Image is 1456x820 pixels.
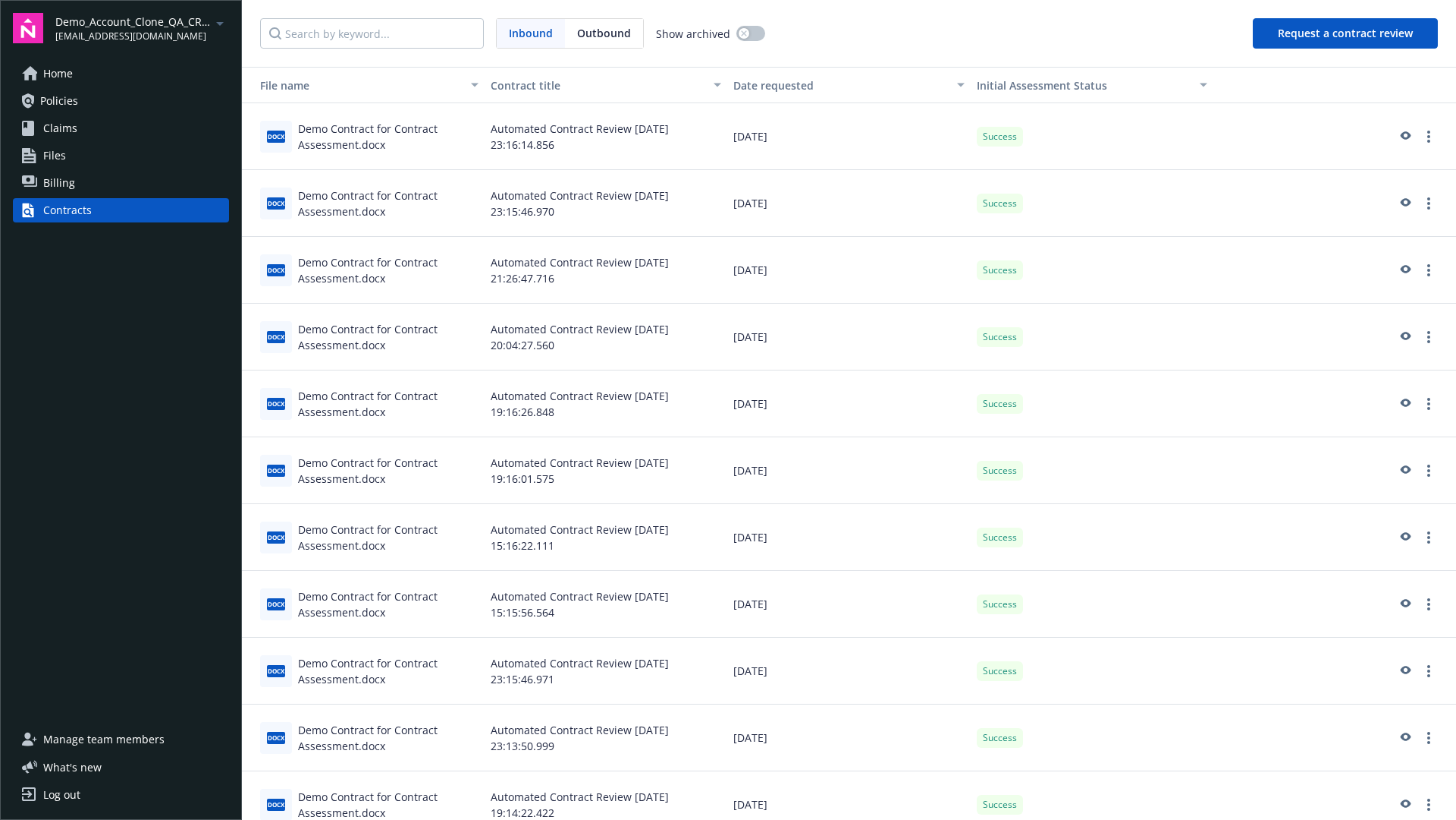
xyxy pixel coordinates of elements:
[260,18,484,49] input: Search by keyword...
[55,14,211,30] span: Demo_Account_Clone_QA_CR_Tests_Demo
[727,170,970,237] div: [DATE]
[13,727,229,752] a: Manage team members
[1420,261,1438,279] a: more
[43,727,165,752] span: Manage team members
[727,237,970,304] div: [DATE]
[727,571,970,638] div: [DATE]
[727,638,970,705] div: [DATE]
[43,198,92,222] div: Contracts
[485,103,727,170] div: Automated Contract Review [DATE] 23:16:14.856
[267,197,285,209] span: docx
[298,188,479,219] div: Demo Contract for Contract Assessment.docx
[298,588,479,620] div: Demo Contract for Contract Assessment.docx
[485,705,727,771] div: Automated Contract Review [DATE] 23:13:50.999
[248,77,462,93] div: Toggle SortBy
[491,77,704,93] div: Contract title
[1420,194,1438,213] a: more
[485,571,727,638] div: Automated Contract Review [DATE] 15:15:56.564
[55,13,229,43] button: Demo_Account_Clone_QA_CR_Tests_Demo[EMAIL_ADDRESS][DOMAIN_NAME]arrowDropDown
[1395,729,1414,747] a: preview
[1420,595,1438,613] a: more
[983,531,1017,544] span: Success
[298,254,479,286] div: Demo Contract for Contract Assessment.docx
[1395,261,1414,279] a: preview
[1420,528,1438,547] a: more
[983,397,1017,411] span: Success
[1420,128,1438,146] a: more
[983,130,1017,143] span: Success
[43,171,75,195] span: Billing
[1253,18,1438,49] button: Request a contract review
[267,131,285,142] span: docx
[977,77,1191,93] div: Toggle SortBy
[565,19,643,48] span: Outbound
[983,263,1017,277] span: Success
[1395,194,1414,213] a: preview
[13,116,229,140] a: Claims
[727,304,970,371] div: [DATE]
[267,665,285,676] span: docx
[656,26,730,42] span: Show archived
[298,388,479,420] div: Demo Contract for Contract Assessment.docx
[983,598,1017,611] span: Success
[727,103,970,170] div: [DATE]
[298,722,479,754] div: Demo Contract for Contract Assessment.docx
[727,437,970,504] div: [DATE]
[267,264,285,276] span: docx
[977,78,1107,93] span: Initial Assessment Status
[983,798,1017,812] span: Success
[497,19,565,48] span: Inbound
[1420,796,1438,814] a: more
[1420,462,1438,480] a: more
[43,61,73,86] span: Home
[485,504,727,571] div: Automated Contract Review [DATE] 15:16:22.111
[733,77,947,93] div: Date requested
[298,121,479,153] div: Demo Contract for Contract Assessment.docx
[298,522,479,553] div: Demo Contract for Contract Assessment.docx
[298,321,479,353] div: Demo Contract for Contract Assessment.docx
[485,304,727,371] div: Automated Contract Review [DATE] 20:04:27.560
[267,398,285,409] span: docx
[1395,528,1414,547] a: preview
[211,14,229,32] a: arrowDropDown
[13,89,229,113] a: Policies
[13,13,43,43] img: navigator-logo.svg
[13,198,229,222] a: Contracts
[43,116,77,140] span: Claims
[983,731,1017,745] span: Success
[13,61,229,86] a: Home
[485,638,727,705] div: Automated Contract Review [DATE] 23:15:46.971
[485,170,727,237] div: Automated Contract Review [DATE] 23:15:46.970
[43,143,66,168] span: Files
[727,504,970,571] div: [DATE]
[267,531,285,543] span: docx
[40,89,78,113] span: Policies
[298,655,479,687] div: Demo Contract for Contract Assessment.docx
[1395,128,1414,146] a: preview
[43,759,102,775] span: What ' s new
[1395,662,1414,680] a: preview
[1420,328,1438,346] a: more
[267,799,285,810] span: docx
[267,732,285,743] span: docx
[298,455,479,487] div: Demo Contract for Contract Assessment.docx
[485,437,727,504] div: Automated Contract Review [DATE] 19:16:01.575
[727,67,970,103] button: Date requested
[485,67,727,103] button: Contract title
[55,30,211,43] span: [EMAIL_ADDRESS][DOMAIN_NAME]
[983,330,1017,344] span: Success
[13,143,229,168] a: Files
[1395,395,1414,413] a: preview
[983,664,1017,678] span: Success
[267,465,285,476] span: docx
[485,371,727,437] div: Automated Contract Review [DATE] 19:16:26.848
[13,171,229,195] a: Billing
[1395,462,1414,480] a: preview
[727,371,970,437] div: [DATE]
[1395,796,1414,814] a: preview
[727,705,970,771] div: [DATE]
[248,77,462,93] div: File name
[43,783,80,807] div: Log out
[13,759,126,775] button: What's new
